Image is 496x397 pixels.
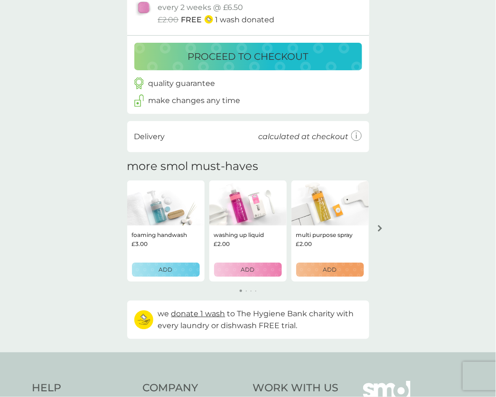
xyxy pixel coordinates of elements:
[132,239,148,248] span: £3.00
[296,239,312,248] span: £2.00
[188,49,309,64] p: proceed to checkout
[159,265,173,274] p: ADD
[149,95,241,107] p: make changes any time
[214,230,264,239] p: washing up liquid
[181,14,202,26] span: FREE
[132,263,200,276] button: ADD
[214,263,282,276] button: ADD
[214,239,230,248] span: £2.00
[127,160,259,173] h2: more smol must-haves
[259,131,349,143] p: calculated at checkout
[132,230,187,239] p: foaming handwash
[134,131,165,143] p: Delivery
[171,309,225,318] span: donate 1 wash
[32,381,133,396] h4: Help
[296,230,353,239] p: multi purpose spray
[215,14,275,26] p: 1 wash donated
[253,381,339,396] h4: Work With Us
[142,381,243,396] h4: Company
[158,1,243,14] p: every 2 weeks @ £6.50
[296,263,364,276] button: ADD
[149,77,215,90] p: quality guarantee
[158,14,179,26] span: £2.00
[134,43,362,70] button: proceed to checkout
[323,265,337,274] p: ADD
[158,308,362,332] p: we to The Hygiene Bank charity with every laundry or dishwash FREE trial.
[241,265,255,274] p: ADD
